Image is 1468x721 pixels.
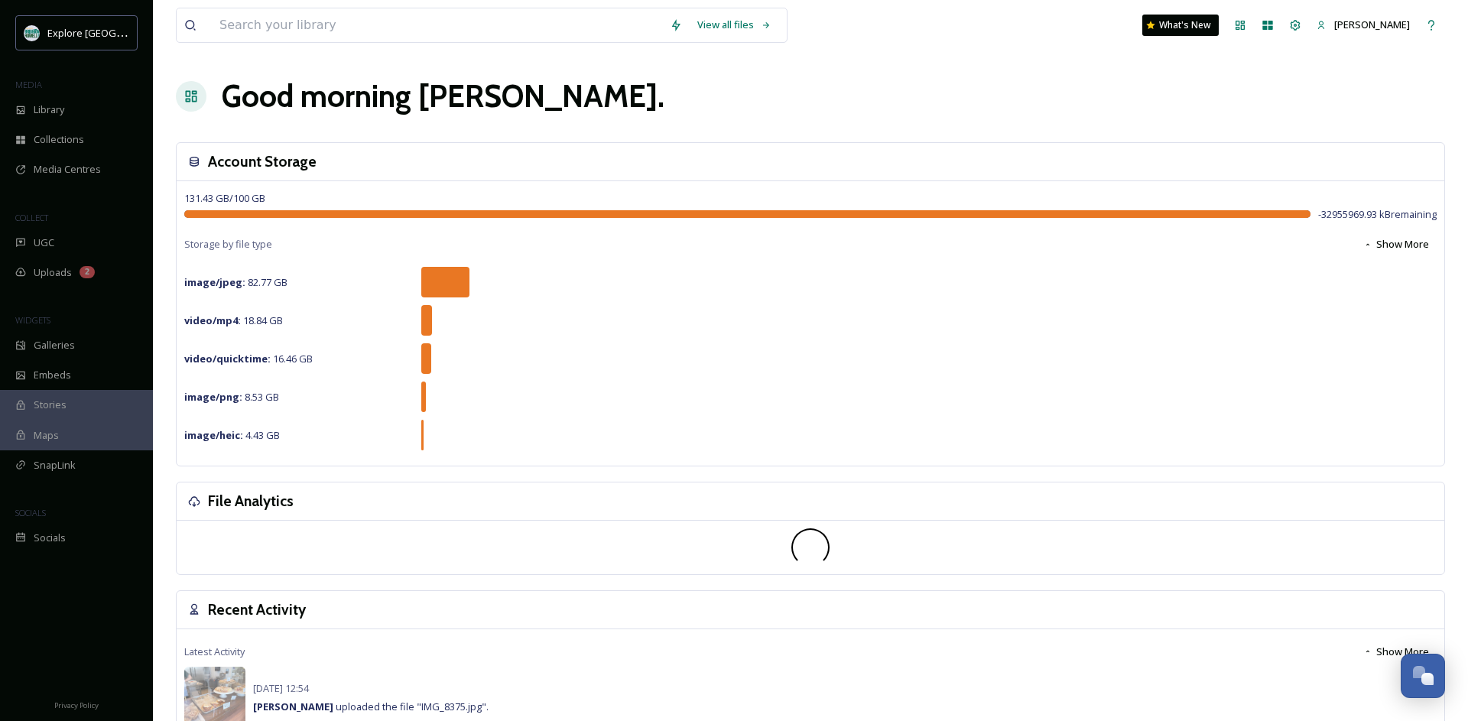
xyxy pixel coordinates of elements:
a: [PERSON_NAME] [1309,10,1418,40]
span: Latest Activity [184,645,245,659]
h3: File Analytics [208,490,294,512]
span: 16.46 GB [184,352,313,365]
h3: Account Storage [208,151,317,173]
span: 4.43 GB [184,428,280,442]
span: [DATE] 12:54 [253,681,309,695]
div: 2 [80,266,95,278]
span: Uploads [34,265,72,280]
input: Search your library [212,8,662,42]
span: Collections [34,132,84,147]
strong: image/png : [184,390,242,404]
span: WIDGETS [15,314,50,326]
span: UGC [34,235,54,250]
span: Socials [34,531,66,545]
span: COLLECT [15,212,48,223]
span: Explore [GEOGRAPHIC_DATA][PERSON_NAME] [47,25,258,40]
strong: image/jpeg : [184,275,245,289]
span: 8.53 GB [184,390,279,404]
span: uploaded the file "IMG_8375.jpg". [253,700,489,713]
span: Galleries [34,338,75,352]
h1: Good morning [PERSON_NAME] . [222,73,664,119]
span: 82.77 GB [184,275,287,289]
strong: image/heic : [184,428,243,442]
span: Media Centres [34,162,101,177]
span: -32955969.93 kB remaining [1318,207,1437,222]
strong: [PERSON_NAME] [253,700,333,713]
a: Privacy Policy [54,695,99,713]
span: Embeds [34,368,71,382]
button: Show More [1356,637,1437,667]
a: View all files [690,10,779,40]
span: SOCIALS [15,507,46,518]
strong: video/quicktime : [184,352,271,365]
span: MEDIA [15,79,42,90]
span: Maps [34,428,59,443]
button: Show More [1356,229,1437,259]
span: 18.84 GB [184,313,283,327]
span: Storage by file type [184,237,272,252]
span: Privacy Policy [54,700,99,710]
button: Open Chat [1401,654,1445,698]
span: Stories [34,398,67,412]
span: Library [34,102,64,117]
h3: Recent Activity [208,599,306,621]
span: [PERSON_NAME] [1334,18,1410,31]
img: 67e7af72-b6c8-455a-acf8-98e6fe1b68aa.avif [24,25,40,41]
span: 131.43 GB / 100 GB [184,191,265,205]
a: What's New [1142,15,1219,36]
strong: video/mp4 : [184,313,241,327]
span: SnapLink [34,458,76,473]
